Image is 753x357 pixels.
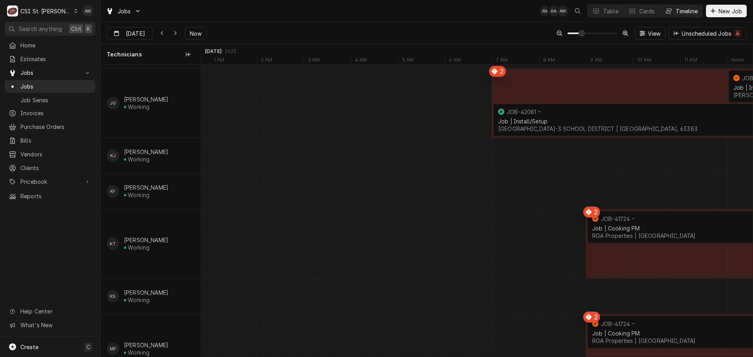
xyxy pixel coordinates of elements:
div: 6 AM [445,57,465,65]
a: Jobs [5,80,95,93]
span: Job Series [20,96,91,104]
span: Pricebook [20,178,80,186]
button: Search anythingCtrlK [5,22,95,36]
div: AW [549,5,560,16]
button: New Job [706,5,747,17]
div: Working [128,156,149,163]
a: Go to Jobs [103,5,144,18]
a: Reports [5,190,95,203]
span: Technicians [107,51,142,58]
div: 9 AM [586,57,606,65]
div: Kyle Smith's Avatar [107,290,119,303]
div: 2 AM [256,57,276,65]
div: Working [128,244,149,251]
div: AW [557,5,568,16]
div: 2025 [225,48,237,54]
div: Table [603,7,618,15]
div: Cards [639,7,655,15]
div: KS [107,290,119,303]
span: Vendors [20,150,91,158]
span: Home [20,41,91,49]
div: 10 AM [633,57,655,65]
button: View [635,27,666,40]
a: Vendors [5,148,95,161]
div: [PERSON_NAME] [124,342,168,348]
div: Kevin Jordan's Avatar [107,149,119,162]
a: Go to Help Center [5,305,95,318]
div: Timeline [676,7,698,15]
div: Working [128,192,149,198]
div: Matt Flores's Avatar [107,343,119,355]
div: KF [107,185,119,198]
a: Go to What's New [5,319,95,332]
div: Alexandria Wilp's Avatar [557,5,568,16]
div: CSI St. Louis's Avatar [7,5,18,16]
span: Jobs [20,69,80,77]
div: Kevin Floyd's Avatar [107,185,119,198]
div: Noon [727,57,748,65]
div: 4 [735,29,740,37]
span: Invoices [20,109,91,117]
div: Working [128,349,149,356]
span: Bills [20,136,91,145]
div: MF [107,343,119,355]
div: Jeff George's Avatar [107,97,119,109]
div: 1 AM [209,57,229,65]
span: Help Center [20,307,91,315]
a: Home [5,39,95,52]
div: Working [128,297,149,303]
div: CSI St. [PERSON_NAME] [20,7,71,15]
span: Jobs [118,7,131,15]
button: [DATE] [107,27,153,40]
span: What's New [20,321,91,329]
a: Invoices [5,107,95,120]
div: 3 AM [304,57,324,65]
div: JOB-42081 [507,109,536,115]
div: [PERSON_NAME] [124,149,168,155]
div: JOB-41724 [601,216,630,222]
button: Open search [571,5,584,17]
div: JOB-41724 [601,321,630,327]
div: Kris Thomason's Avatar [107,237,119,250]
span: New Job [717,7,744,15]
a: Purchase Orders [5,120,95,133]
div: Technicians column. SPACE for context menu [100,44,201,65]
div: JG [107,97,119,109]
div: [PERSON_NAME] [124,237,168,243]
span: K [87,25,90,33]
div: Working [128,103,149,110]
a: Estimates [5,53,95,65]
a: Go to Jobs [5,66,95,79]
span: Create [20,344,38,350]
div: 5 AM [398,57,418,65]
span: Now [188,29,203,38]
div: 8 AM [539,57,559,65]
div: Alexandria Wilp's Avatar [82,5,93,16]
div: KJ [107,149,119,162]
a: Go to Pricebook [5,175,95,188]
div: Alexandria Wilp's Avatar [549,5,560,16]
div: 4 AM [351,57,371,65]
a: Job Series [5,94,95,107]
div: [PERSON_NAME] [124,184,168,191]
div: [PERSON_NAME] [124,289,168,296]
span: Ctrl [71,25,81,33]
div: 11 AM [680,57,701,65]
div: AW [82,5,93,16]
a: Bills [5,134,95,147]
div: [PERSON_NAME] [124,96,168,103]
span: Estimates [20,55,91,63]
div: 7 AM [492,57,512,65]
div: AW [540,5,551,16]
span: C [86,343,90,351]
div: KT [107,237,119,250]
span: Jobs [20,82,91,91]
div: Alexandria Wilp's Avatar [540,5,551,16]
span: Purchase Orders [20,123,91,131]
span: View [646,29,662,38]
div: Unscheduled Jobs [682,29,742,38]
div: C [7,5,18,16]
span: Search anything [19,25,62,33]
button: Now [185,27,207,40]
span: Clients [20,164,91,172]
